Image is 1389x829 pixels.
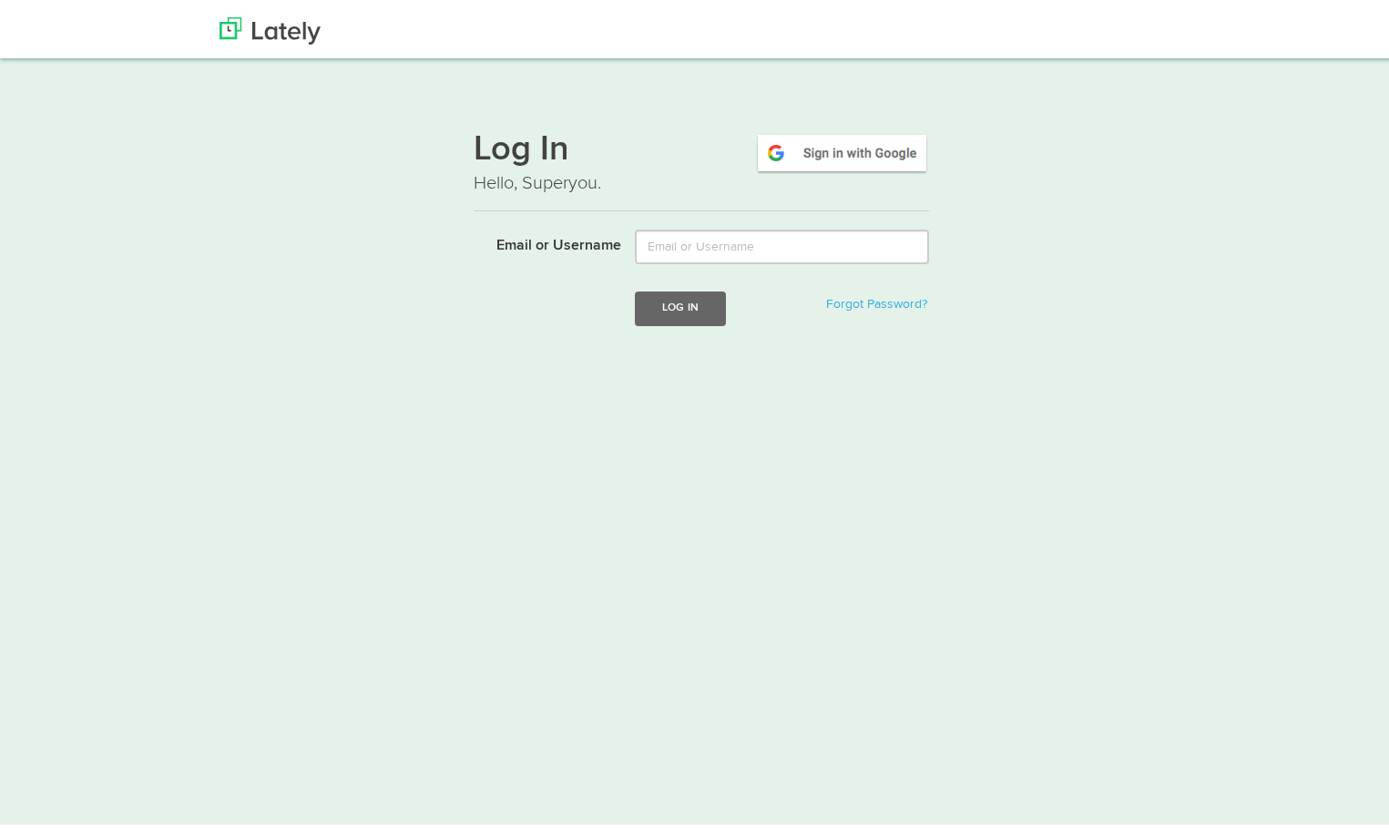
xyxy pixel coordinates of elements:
h1: Log In [474,128,929,167]
img: google-signin.png [755,128,929,170]
a: Forgot Password? [826,294,927,307]
label: Email or Username [460,226,621,253]
button: Log In [635,288,726,322]
img: Lately [220,14,321,41]
p: Hello, Superyou. [474,167,929,193]
input: Email or Username [635,226,929,261]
